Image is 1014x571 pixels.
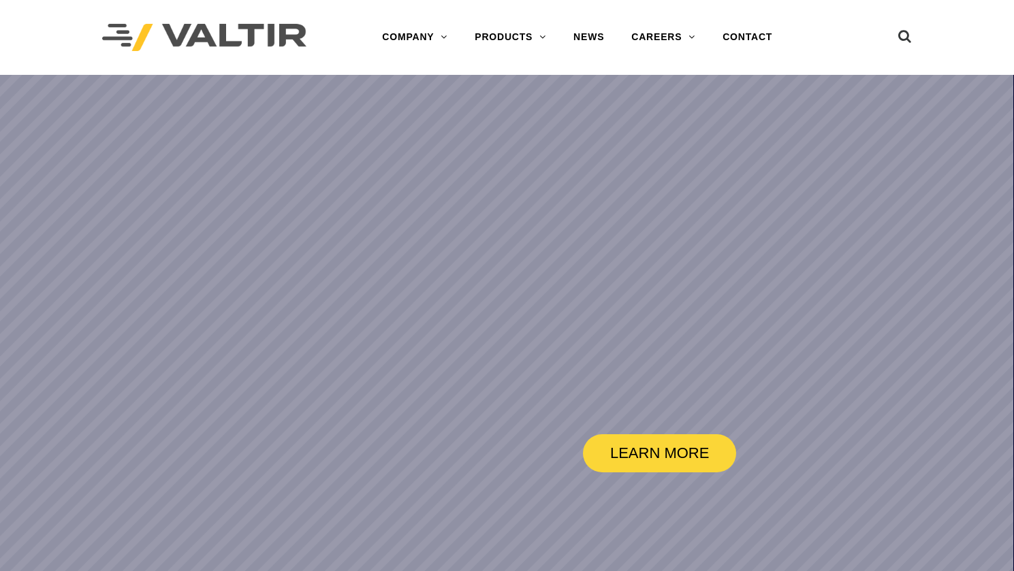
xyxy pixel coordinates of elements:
a: CONTACT [709,24,786,51]
a: PRODUCTS [461,24,560,51]
a: COMPANY [368,24,461,51]
a: LEARN MORE [583,434,736,472]
a: CAREERS [618,24,709,51]
a: NEWS [560,24,618,51]
img: Valtir [102,24,306,52]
